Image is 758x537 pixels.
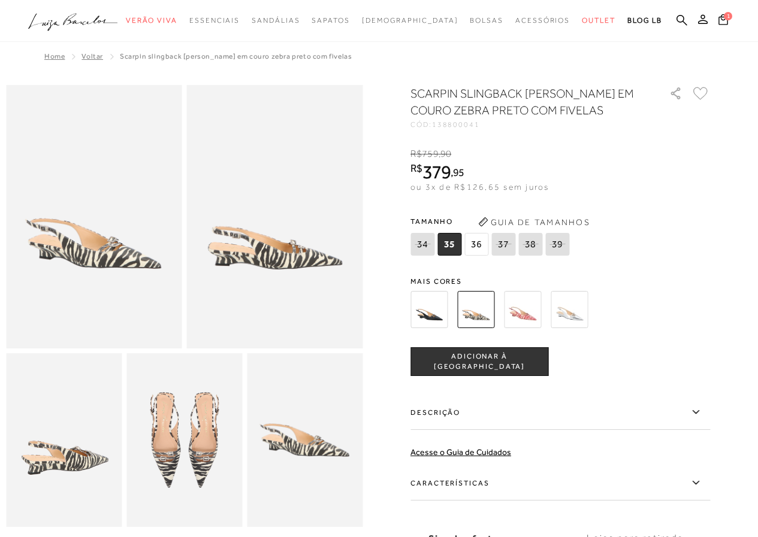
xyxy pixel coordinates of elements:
a: noSubCategoriesText [312,10,349,32]
button: 1 [715,13,732,29]
span: 37 [491,233,515,256]
img: image [6,353,122,527]
a: noSubCategoriesText [252,10,300,32]
a: Home [44,52,65,60]
span: Verão Viva [126,16,177,25]
span: BLOG LB [627,16,662,25]
span: Sapatos [312,16,349,25]
span: 90 [440,148,451,159]
button: Guia de Tamanhos [474,213,594,232]
span: 34 [410,233,434,256]
img: image [187,85,363,348]
i: R$ [410,163,422,174]
span: Bolsas [470,16,503,25]
img: image [247,353,363,527]
span: [DEMOGRAPHIC_DATA] [362,16,458,25]
button: ADICIONAR À [GEOGRAPHIC_DATA] [410,347,548,376]
span: Sandálias [252,16,300,25]
a: noSubCategoriesText [362,10,458,32]
span: 39 [545,233,569,256]
a: noSubCategoriesText [189,10,240,32]
span: ou 3x de R$126,65 sem juros [410,182,549,192]
span: SCARPIN SLINGBACK [PERSON_NAME] EM COURO ZEBRA PRETO COM FIVELAS [120,52,352,60]
label: Descrição [410,395,710,430]
a: noSubCategoriesText [515,10,570,32]
img: SCARPIN SLINGBACK ANABELA EM COURO ZEBRA VERMELHA COM FIVELAS [504,291,541,328]
span: Acessórios [515,16,570,25]
i: R$ [410,148,422,159]
span: Outlet [582,16,615,25]
a: noSubCategoriesText [582,10,615,32]
span: 95 [453,166,464,178]
h1: SCARPIN SLINGBACK [PERSON_NAME] EM COURO ZEBRA PRETO COM FIVELAS [410,85,635,119]
a: Acesse o Guia de Cuidados [410,447,511,457]
span: 1 [724,12,732,20]
span: 35 [437,233,461,256]
span: 36 [464,233,488,256]
span: 138800041 [432,120,480,129]
img: image [126,353,242,527]
i: , [451,167,464,178]
a: Voltar [81,52,103,60]
span: Essenciais [189,16,240,25]
img: SCARPIN SLINGBACK ANABELA EM COURO PRETO COM FIVELAS [410,291,448,328]
span: 38 [518,233,542,256]
span: ADICIONAR À [GEOGRAPHIC_DATA] [411,351,548,372]
img: SCARPIN SLINGBACK ANABELA EM METALIZADO PRATA COM FIVELAS [551,291,588,328]
img: image [6,85,182,348]
div: CÓD: [410,121,650,128]
i: , [439,148,452,159]
span: 759 [422,148,438,159]
span: 379 [422,161,451,183]
img: SCARPIN SLINGBACK ANABELA EM COURO ZEBRA PRETO COM FIVELAS [457,291,494,328]
label: Características [410,466,710,500]
a: noSubCategoriesText [126,10,177,32]
span: Mais cores [410,278,710,285]
span: Tamanho [410,213,572,230]
a: BLOG LB [627,10,662,32]
a: noSubCategoriesText [470,10,503,32]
